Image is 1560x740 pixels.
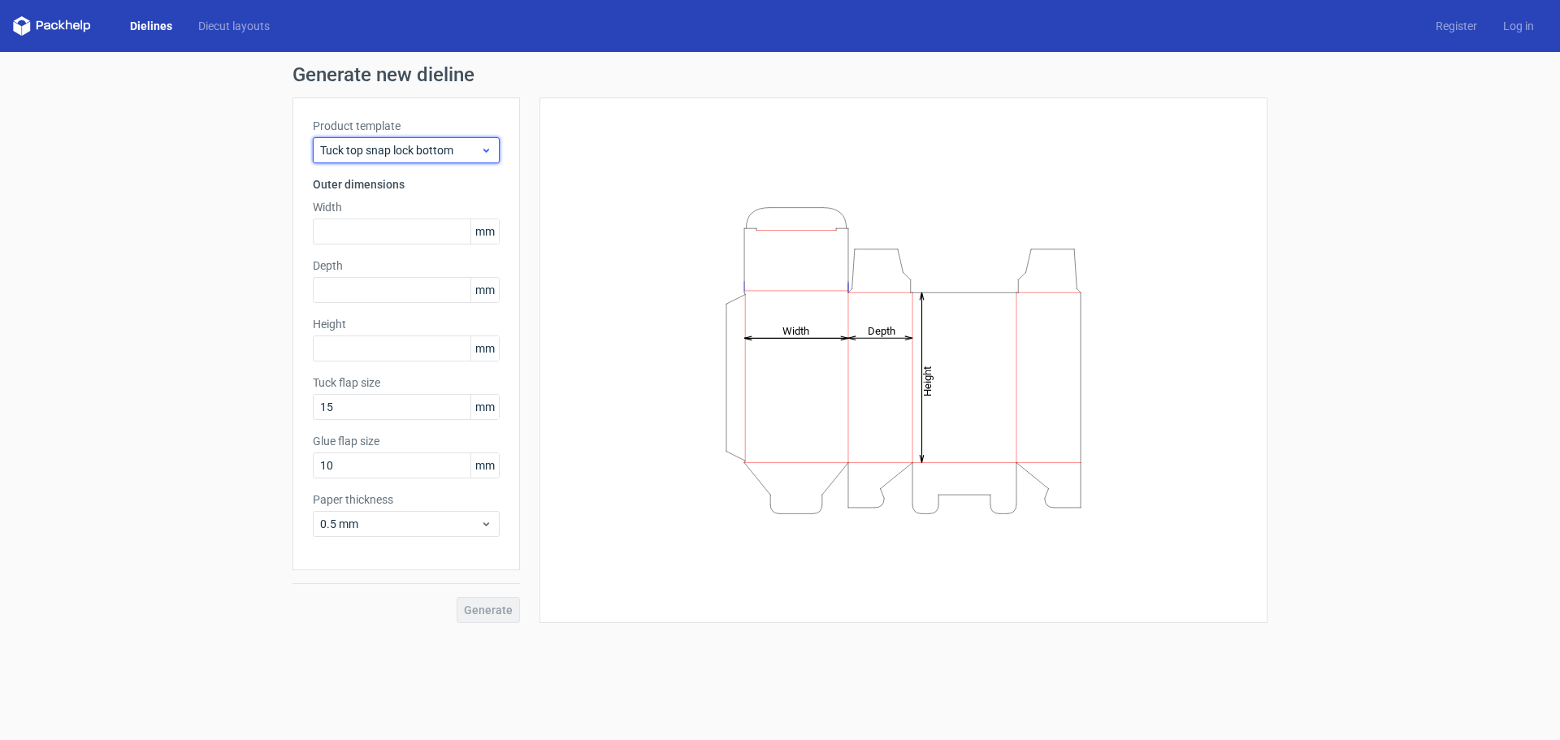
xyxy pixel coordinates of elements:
a: Register [1423,18,1490,34]
tspan: Depth [868,324,895,336]
label: Depth [313,257,500,274]
label: Product template [313,118,500,134]
tspan: Height [921,366,934,396]
label: Tuck flap size [313,374,500,391]
span: mm [470,395,499,419]
span: Tuck top snap lock bottom [320,142,480,158]
label: Glue flap size [313,433,500,449]
span: mm [470,453,499,478]
span: mm [470,219,499,244]
a: Dielines [117,18,185,34]
label: Paper thickness [313,491,500,508]
label: Height [313,316,500,332]
span: mm [470,336,499,361]
span: mm [470,278,499,302]
a: Log in [1490,18,1547,34]
label: Width [313,199,500,215]
h3: Outer dimensions [313,176,500,193]
a: Diecut layouts [185,18,283,34]
h1: Generate new dieline [292,65,1267,84]
tspan: Width [782,324,809,336]
span: 0.5 mm [320,516,480,532]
